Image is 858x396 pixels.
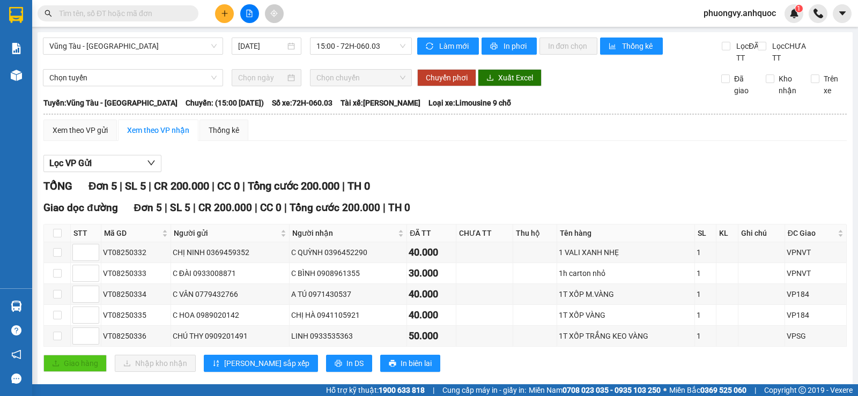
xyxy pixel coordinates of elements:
div: Xem theo VP gửi [53,124,108,136]
span: Lọc CHƯA TT [768,40,811,64]
span: | [383,201,386,214]
span: plus [221,10,228,17]
span: Tổng cước 200.000 [248,180,339,192]
strong: 0708 023 035 - 0935 103 250 [563,386,661,394]
span: ⚪️ [663,388,667,392]
span: Increase Value [87,307,99,315]
span: Loại xe: Limousine 9 chỗ [428,97,511,109]
div: VPNVT [787,246,845,258]
div: 1 [697,267,714,279]
div: Xem theo VP nhận [127,124,189,136]
div: 1 [697,330,714,342]
th: STT [71,225,101,242]
span: printer [335,360,342,368]
span: Tài xế: [PERSON_NAME] [341,97,420,109]
div: 1 [697,246,714,258]
div: C HOA 0989020142 [173,309,287,321]
span: Increase Value [87,244,99,252]
span: | [433,384,434,396]
div: C ĐÀI 0933008871 [173,267,287,279]
div: 1h carton nhỏ [559,267,692,279]
span: download [486,74,494,83]
span: Decrease Value [87,336,99,344]
span: Số xe: 72H-060.03 [272,97,332,109]
span: | [193,201,196,214]
span: Decrease Value [87,315,99,323]
div: VT08250332 [103,246,169,258]
span: CC 0 [260,201,282,214]
span: Mã GD [104,227,160,239]
div: VP184 [787,309,845,321]
span: down [147,159,156,167]
strong: 0369 525 060 [700,386,746,394]
td: VT08250336 [101,326,171,347]
button: Chuyển phơi [417,69,476,86]
span: search [45,10,52,17]
span: ĐC Giao [788,227,835,239]
span: SL 5 [170,201,190,214]
button: printerIn biên lai [380,355,440,372]
div: VT08250333 [103,267,169,279]
div: 1 VALI XANH NHẸ [559,246,692,258]
span: | [120,180,122,192]
div: 1 [697,309,714,321]
span: sort-ascending [212,360,220,368]
div: 1T XỐP TRẮNG KEO VÀNG [559,330,692,342]
th: CHƯA TT [456,225,513,242]
div: CHÚ THY 0909201491 [173,330,287,342]
div: VT08250336 [103,330,169,342]
span: Người gửi [174,227,278,239]
div: 1T XỐP M.VÀNG [559,288,692,300]
div: 30.000 [409,266,454,281]
span: TỔNG [43,180,72,192]
div: VP184 [787,288,845,300]
span: Chuyến: (15:00 [DATE]) [186,97,264,109]
span: Tổng cước 200.000 [290,201,380,214]
span: [PERSON_NAME] sắp xếp [224,357,309,369]
div: LINH 0933535363 [291,330,405,342]
div: C BÌNH 0908961355 [291,267,405,279]
input: Tìm tên, số ĐT hoặc mã đơn [59,8,186,19]
span: Người nhận [292,227,396,239]
button: caret-down [833,4,852,23]
div: CHỊ NINH 0369459352 [173,246,287,258]
button: printerIn DS [326,355,372,372]
span: Increase Value [87,328,99,336]
span: up [90,267,97,273]
div: CHỊ HÀ 0941105921 [291,309,405,321]
span: Trên xe [819,73,847,96]
td: VT08250335 [101,305,171,326]
span: TH 0 [347,180,370,192]
button: uploadGiao hàng [43,355,107,372]
span: notification [11,349,21,360]
span: file-add [246,10,253,17]
div: 50.000 [409,328,454,343]
span: Chọn tuyến [49,70,217,86]
span: Hỗ trợ kỹ thuật: [326,384,425,396]
div: 1T XỐP VÀNG [559,309,692,321]
th: Tên hàng [557,225,694,242]
td: VT08250332 [101,242,171,263]
span: Đơn 5 [88,180,117,192]
span: up [90,246,97,252]
span: sync [426,42,435,51]
span: down [90,337,97,343]
button: downloadXuất Excel [478,69,542,86]
span: Lọc VP Gửi [49,156,92,170]
button: plus [215,4,234,23]
span: 15:00 - 72H-060.03 [316,38,405,54]
input: Chọn ngày [238,72,286,84]
button: printerIn phơi [482,38,537,55]
span: CC 0 [217,180,240,192]
span: question-circle [11,325,21,335]
span: Xuất Excel [498,72,533,84]
span: | [165,201,167,214]
td: VT08250333 [101,263,171,284]
img: warehouse-icon [11,70,22,81]
button: sort-ascending[PERSON_NAME] sắp xếp [204,355,318,372]
div: A TÚ 0971430537 [291,288,405,300]
div: VPSG [787,330,845,342]
span: | [255,201,257,214]
img: solution-icon [11,43,22,54]
span: CR 200.000 [154,180,209,192]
